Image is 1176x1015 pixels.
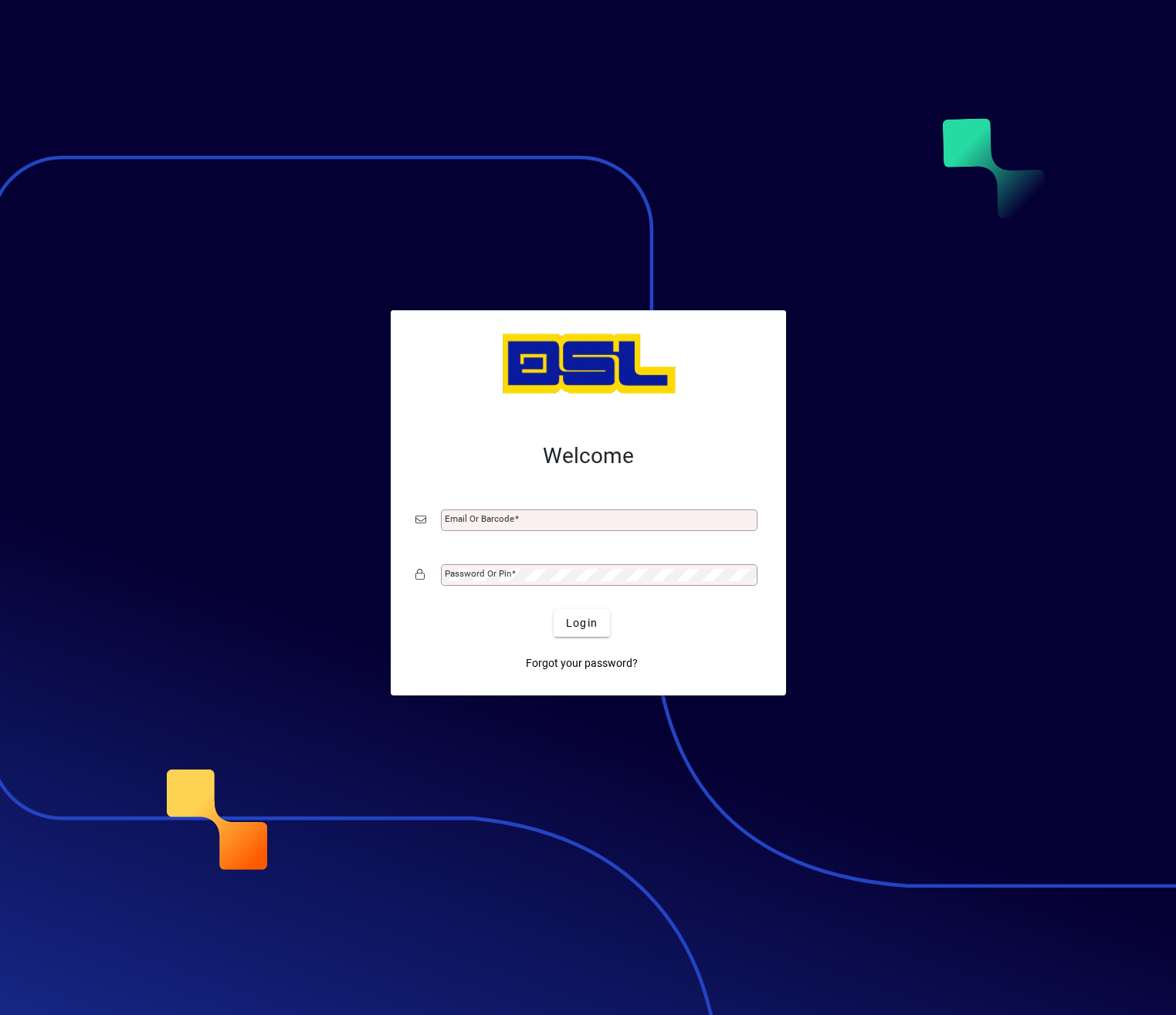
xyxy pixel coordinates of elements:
a: Forgot your password? [520,649,644,677]
button: Login [554,609,610,637]
span: Login [566,615,598,631]
mat-label: Password or Pin [445,568,511,579]
span: Forgot your password? [526,655,638,672]
mat-label: Email or Barcode [445,513,514,524]
h2: Welcome [415,443,761,469]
